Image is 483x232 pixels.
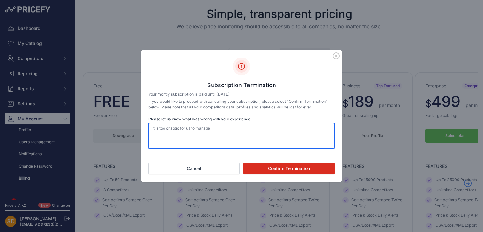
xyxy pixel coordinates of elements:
button: Confirm Termination [243,163,335,174]
p: If you would like to proceed with cancelling your subscription, please select "Confirm Terminatio... [148,99,335,110]
button: Cancel [148,163,240,174]
label: Please let us know what was wrong with your experience [148,117,335,122]
p: Your montly subscription is paid until [DATE] . [148,91,335,97]
h3: Subscription Termination [148,81,335,89]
